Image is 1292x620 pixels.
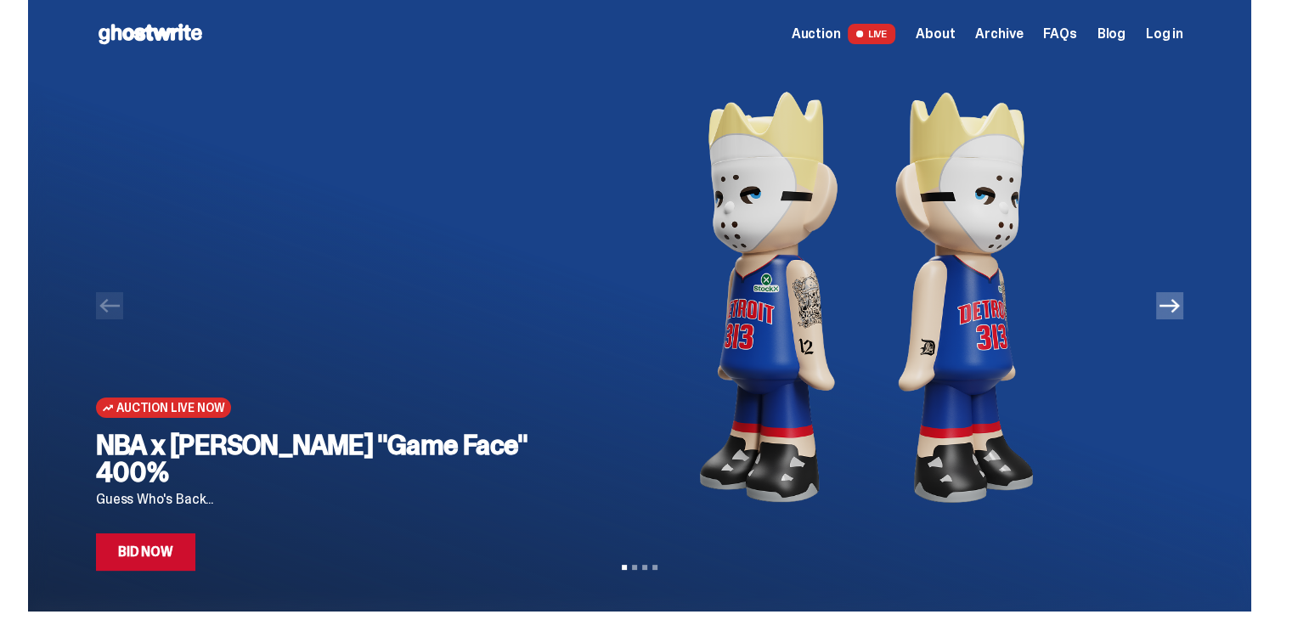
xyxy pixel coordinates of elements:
span: Auction Live Now [116,401,224,414]
img: NBA x Eminem "Game Face" 400% [576,68,1156,527]
a: About [916,27,955,41]
a: FAQs [1043,27,1076,41]
a: Bid Now [96,533,195,571]
a: Auction LIVE [792,24,895,44]
a: Blog [1097,27,1126,41]
a: Archive [975,27,1023,41]
button: Previous [96,292,123,319]
button: View slide 1 [622,565,627,570]
p: Guess Who's Back... [96,493,549,506]
span: LIVE [848,24,896,44]
a: Log in [1146,27,1183,41]
span: Auction [792,27,841,41]
button: View slide 4 [652,565,657,570]
h2: NBA x [PERSON_NAME] "Game Face" 400% [96,431,549,486]
button: View slide 2 [632,565,637,570]
button: View slide 3 [642,565,647,570]
button: Next [1156,292,1183,319]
